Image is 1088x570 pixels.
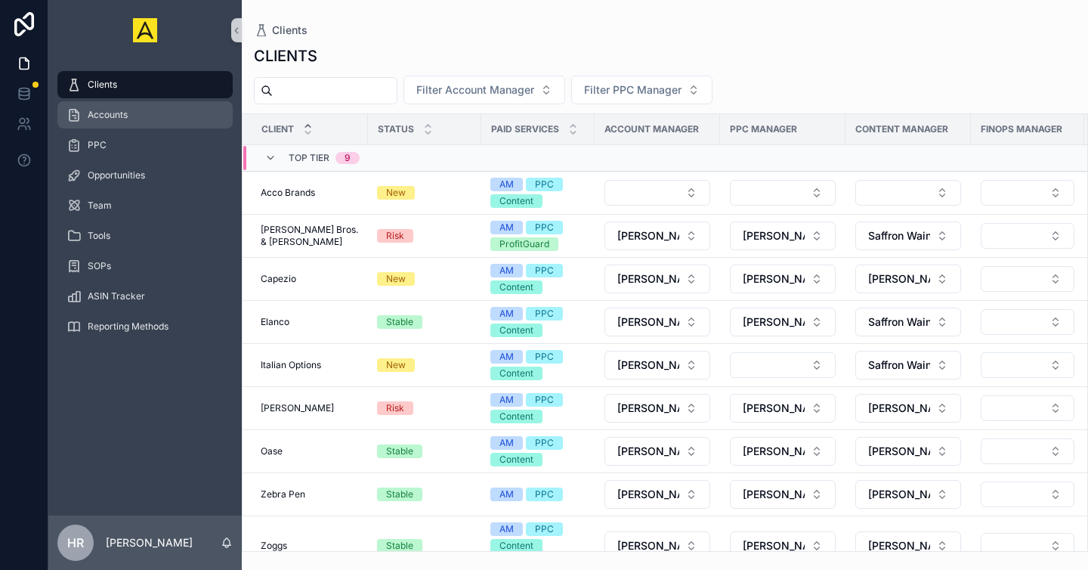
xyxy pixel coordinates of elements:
[535,221,554,234] div: PPC
[386,445,413,458] div: Stable
[604,437,710,466] button: Select Button
[57,252,233,280] a: SOPs
[386,315,413,329] div: Stable
[386,229,404,243] div: Risk
[88,230,110,242] span: Tools
[57,101,233,129] a: Accounts
[855,265,961,293] button: Select Button
[261,123,294,135] span: Client
[981,309,1074,335] button: Select Button
[855,180,961,206] button: Select Button
[604,531,710,560] button: Select Button
[386,186,406,200] div: New
[386,358,406,372] div: New
[499,178,514,191] div: AM
[730,437,836,466] button: Select Button
[730,123,797,135] span: PPC Manager
[743,228,805,243] span: [PERSON_NAME]
[730,308,836,336] button: Select Button
[604,308,710,336] button: Select Button
[730,531,836,560] button: Select Button
[981,123,1062,135] span: FinOps Manager
[88,290,145,302] span: ASIN Tracker
[730,221,836,250] button: Select Button
[386,539,413,553] div: Stable
[499,488,514,501] div: AM
[57,313,233,340] a: Reporting Methods
[106,535,193,550] p: [PERSON_NAME]
[743,538,805,553] span: [PERSON_NAME]
[868,487,930,502] span: [PERSON_NAME]
[981,223,1074,249] button: Select Button
[57,283,233,310] a: ASIN Tracker
[730,394,836,423] button: Select Button
[617,358,679,373] span: [PERSON_NAME]
[571,76,712,104] button: Select Button
[535,264,554,277] div: PPC
[868,358,930,373] span: Saffron Wainman
[981,482,1074,507] button: Select Button
[730,265,836,293] button: Select Button
[604,265,710,293] button: Select Button
[981,395,1074,421] button: Select Button
[416,82,534,98] span: Filter Account Manager
[386,272,406,286] div: New
[88,139,107,151] span: PPC
[743,401,805,416] span: [PERSON_NAME]
[261,224,359,248] span: [PERSON_NAME] Bros. & [PERSON_NAME]
[981,438,1074,464] button: Select Button
[855,437,961,466] button: Select Button
[855,351,961,379] button: Select Button
[499,280,533,294] div: Content
[254,45,317,67] h1: CLIENTS
[88,109,128,121] span: Accounts
[730,480,836,509] button: Select Button
[88,321,168,333] span: Reporting Methods
[88,169,145,181] span: Opportunities
[499,221,514,234] div: AM
[535,393,554,407] div: PPC
[617,538,679,553] span: [PERSON_NAME]
[981,352,1074,378] button: Select Button
[499,367,533,380] div: Content
[730,180,836,206] button: Select Button
[261,402,334,414] span: [PERSON_NAME]
[604,394,710,423] button: Select Button
[535,178,554,191] div: PPC
[584,82,682,98] span: Filter PPC Manager
[604,480,710,509] button: Select Button
[535,350,554,364] div: PPC
[743,271,805,287] span: [PERSON_NAME]
[261,359,321,371] span: Italian Options
[535,307,554,321] div: PPC
[261,445,283,457] span: Oase
[57,162,233,189] a: Opportunities
[499,539,533,553] div: Content
[855,123,948,135] span: Content Manager
[491,123,559,135] span: Paid Services
[617,401,679,416] span: [PERSON_NAME]
[57,132,233,159] a: PPC
[272,23,308,38] span: Clients
[499,410,533,423] div: Content
[981,180,1074,206] button: Select Button
[261,488,305,500] span: Zebra Pen
[499,237,549,251] div: ProfitGuard
[604,180,710,206] button: Select Button
[617,444,679,459] span: [PERSON_NAME]
[88,200,112,212] span: Team
[386,401,404,415] div: Risk
[133,18,157,42] img: App logo
[67,534,84,552] span: HR
[261,187,315,199] span: Acco Brands
[743,444,805,459] span: [PERSON_NAME]
[88,79,117,91] span: Clients
[499,350,514,364] div: AM
[261,540,287,552] span: Zoggs
[499,307,514,321] div: AM
[868,444,930,459] span: [PERSON_NAME]
[868,271,930,287] span: [PERSON_NAME]
[855,394,961,423] button: Select Button
[499,453,533,466] div: Content
[868,314,930,330] span: Saffron Wainman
